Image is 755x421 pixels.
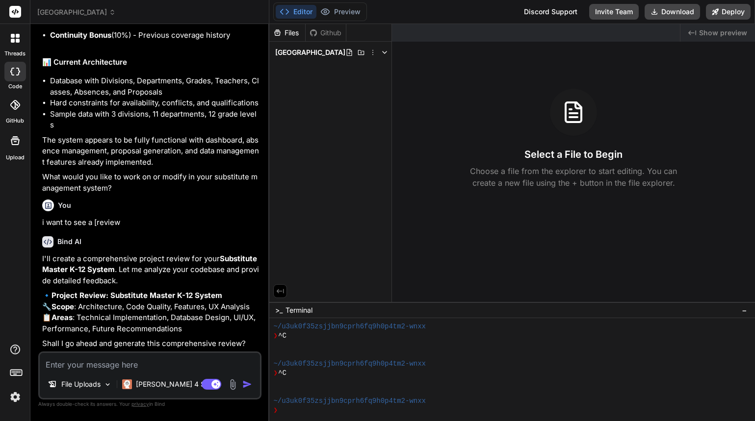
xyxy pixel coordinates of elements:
span: Terminal [286,305,312,315]
div: Discord Support [518,4,583,20]
button: Editor [276,5,316,19]
div: Github [306,28,346,38]
span: Show preview [699,28,747,38]
label: code [8,82,22,91]
h3: Select a File to Begin [524,148,623,161]
h6: Bind AI [57,237,81,247]
strong: Areas [52,313,73,322]
span: ^C [278,369,286,378]
p: [PERSON_NAME] 4 S.. [136,379,209,389]
p: Always double-check its answers. Your in Bind [38,399,261,409]
span: [GEOGRAPHIC_DATA] [275,48,345,57]
span: ❯ [273,369,278,378]
button: Deploy [706,4,751,20]
strong: Continuity Bonus [50,30,111,40]
img: icon [242,379,252,389]
li: Sample data with 3 divisions, 11 departments, 12 grade levels [50,109,260,131]
p: What would you like to work on or modify in your substitute management system? [42,172,260,194]
div: Files [269,28,305,38]
h2: 📊 Current Architecture [42,57,260,68]
span: − [742,305,747,315]
p: Shall I go ahead and generate this comprehensive review? [42,338,260,349]
strong: Scope [52,302,74,311]
p: i want to see a [review [42,217,260,228]
li: (10%) - Previous coverage history [50,30,260,41]
p: I'll create a comprehensive project review for your . Let me analyze your codebase and provide de... [42,253,260,287]
span: ~/u3uk0f35zsjjbn9cprh6fq9h0p4tm2-wnxx [273,396,426,406]
img: Claude 4 Sonnet [122,379,132,389]
span: >_ [275,305,283,315]
label: GitHub [6,117,24,125]
button: Preview [316,5,364,19]
button: Download [645,4,700,20]
p: File Uploads [61,379,101,389]
span: ~/u3uk0f35zsjjbn9cprh6fq9h0p4tm2-wnxx [273,322,426,331]
label: threads [4,50,26,58]
span: ~/u3uk0f35zsjjbn9cprh6fq9h0p4tm2-wnxx [273,359,426,369]
label: Upload [6,153,25,162]
span: privacy [131,401,149,407]
li: Hard constraints for availability, conflicts, and qualifications [50,98,260,109]
strong: Project Review: Substitute Master K-12 System [52,291,222,300]
span: [GEOGRAPHIC_DATA] [37,7,116,17]
p: 🔹 🔧 : Architecture, Code Quality, Features, UX Analysis 📋 : Technical Implementation, Database De... [42,290,260,334]
button: − [740,302,749,318]
p: Choose a file from the explorer to start editing. You can create a new file using the + button in... [464,165,683,189]
img: attachment [227,379,238,390]
h6: You [58,200,71,210]
span: ^C [278,331,286,341]
img: Pick Models [104,380,112,389]
button: Invite Team [589,4,639,20]
p: The system appears to be fully functional with dashboard, absence management, proposal generation... [42,135,260,168]
span: ❯ [273,331,278,341]
li: Database with Divisions, Departments, Grades, Teachers, Classes, Absences, and Proposals [50,75,260,98]
span: ❯ [273,406,278,415]
img: settings [7,389,24,405]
